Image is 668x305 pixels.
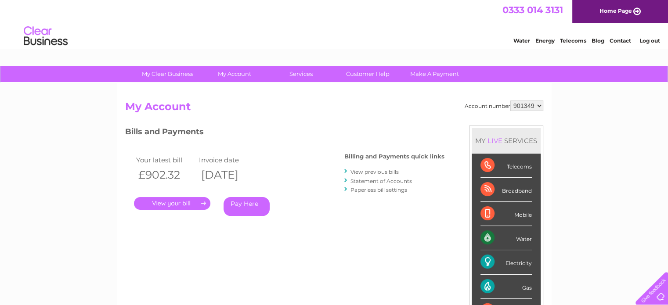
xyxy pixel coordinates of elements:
a: Telecoms [560,37,586,44]
a: Blog [592,37,604,44]
a: My Account [198,66,271,82]
div: Gas [480,275,532,299]
div: Clear Business is a trading name of Verastar Limited (registered in [GEOGRAPHIC_DATA] No. 3667643... [127,5,542,43]
div: Electricity [480,250,532,274]
a: Customer Help [332,66,404,82]
a: 0333 014 3131 [502,4,563,15]
a: Make A Payment [398,66,471,82]
div: MY SERVICES [472,128,541,153]
td: Your latest bill [134,154,197,166]
a: View previous bills [350,169,399,175]
a: Statement of Accounts [350,178,412,184]
a: Contact [610,37,631,44]
a: Water [513,37,530,44]
a: Paperless bill settings [350,187,407,193]
img: logo.png [23,23,68,50]
th: [DATE] [197,166,260,184]
a: . [134,197,210,210]
div: Telecoms [480,154,532,178]
th: £902.32 [134,166,197,184]
td: Invoice date [197,154,260,166]
div: LIVE [486,136,504,145]
div: Account number [465,100,543,111]
h2: My Account [125,100,543,117]
a: My Clear Business [131,66,204,82]
div: Mobile [480,202,532,226]
a: Services [265,66,337,82]
h3: Bills and Payments [125,126,444,141]
a: Log out [639,37,660,44]
h4: Billing and Payments quick links [344,153,444,160]
div: Broadband [480,178,532,202]
a: Energy [535,37,555,44]
div: Water [480,226,532,250]
a: Pay Here [224,197,270,216]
